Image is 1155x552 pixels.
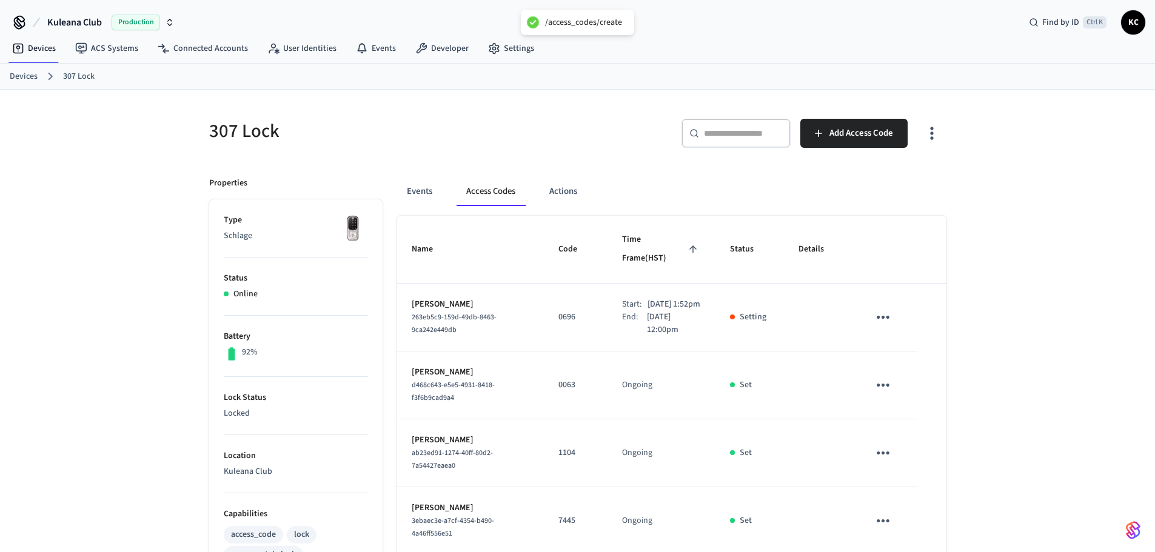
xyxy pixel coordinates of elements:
[622,298,648,311] div: Start:
[412,502,530,514] p: [PERSON_NAME]
[1019,12,1116,33] div: Find by IDCtrl K
[1122,12,1144,33] span: KC
[406,38,478,59] a: Developer
[148,38,258,59] a: Connected Accounts
[412,240,449,259] span: Name
[647,311,701,336] p: [DATE] 12:00pm
[412,312,497,335] span: 263eb5c9-159d-49db-8463-9ca242e449db
[829,125,893,141] span: Add Access Code
[209,177,247,190] p: Properties
[224,230,368,242] p: Schlage
[242,346,258,359] p: 92%
[224,508,368,520] p: Capabilities
[740,379,752,391] p: Set
[740,447,752,459] p: Set
[397,177,946,206] div: ant example
[730,240,769,259] span: Status
[412,434,530,447] p: [PERSON_NAME]
[258,38,346,59] a: User Identities
[558,379,593,391] p: 0063
[294,528,309,541] div: lock
[608,351,715,419] td: Ongoing
[2,38,65,59] a: Devices
[1042,16,1079,28] span: Find by ID
[65,38,148,59] a: ACS Systems
[558,514,593,527] p: 7445
[397,177,442,206] button: Events
[740,514,752,527] p: Set
[112,15,160,30] span: Production
[412,448,493,471] span: ab23ed91-1274-40ff-80d2-7a54427eaea0
[457,177,525,206] button: Access Codes
[478,38,544,59] a: Settings
[800,119,908,148] button: Add Access Code
[346,38,406,59] a: Events
[231,528,276,541] div: access_code
[224,391,368,404] p: Lock Status
[1126,520,1140,540] img: SeamLogoGradient.69752ec5.svg
[540,177,587,206] button: Actions
[648,298,700,311] p: [DATE] 1:52pm
[798,240,840,259] span: Details
[412,366,530,379] p: [PERSON_NAME]
[558,240,593,259] span: Code
[608,419,715,487] td: Ongoing
[1121,10,1145,35] button: KC
[224,450,368,462] p: Location
[209,119,571,144] h5: 307 Lock
[10,70,38,83] a: Devices
[740,311,766,324] p: Setting
[224,272,368,285] p: Status
[622,230,701,268] span: Time Frame(HST)
[224,330,368,343] p: Battery
[622,311,646,336] div: End:
[412,298,530,311] p: [PERSON_NAME]
[47,15,102,30] span: Kuleana Club
[558,447,593,459] p: 1104
[412,516,494,539] span: 3ebaec3e-a7cf-4354-b490-4a46ff556e51
[233,288,258,301] p: Online
[558,311,593,324] p: 0696
[63,70,95,83] a: 307 Lock
[224,214,368,227] p: Type
[224,407,368,420] p: Locked
[412,380,495,403] span: d468c643-e5e5-4931-8418-f3f6b9cad9a4
[1083,16,1106,28] span: Ctrl K
[224,465,368,478] p: Kuleana Club
[545,17,622,28] div: /access_codes/create
[338,214,368,244] img: Yale Assure Touchscreen Wifi Smart Lock, Satin Nickel, Front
